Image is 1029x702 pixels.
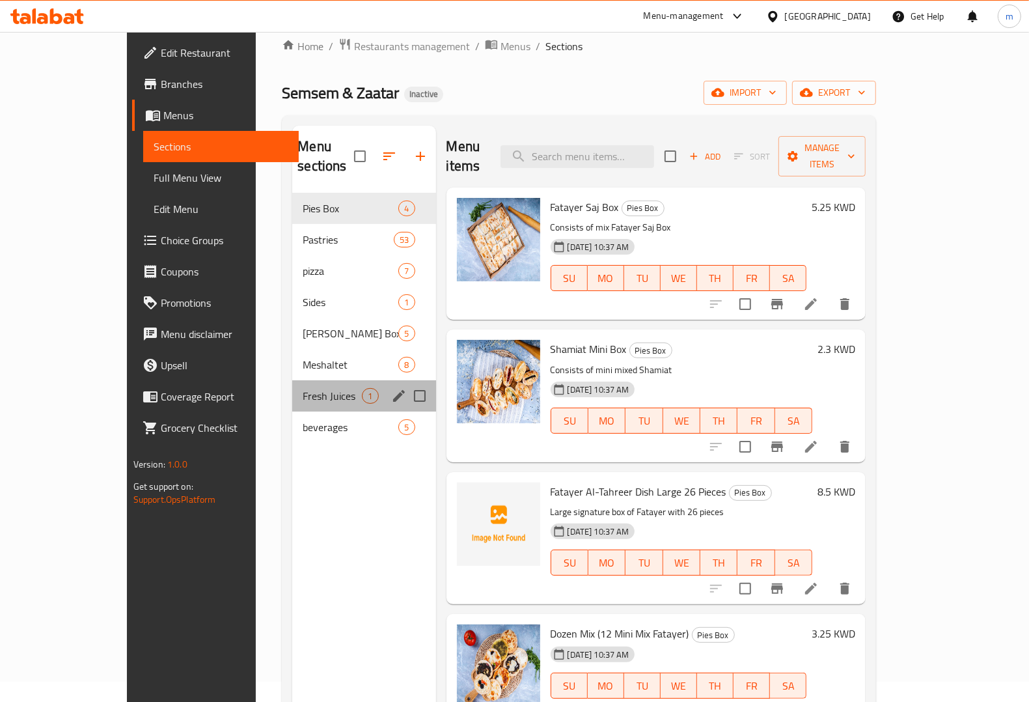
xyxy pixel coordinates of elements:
[803,581,819,597] a: Edit menu item
[398,419,415,435] div: items
[551,362,813,378] p: Consists of mini mixed Shamiat
[551,504,813,520] p: Large signature box of Fatayer with 26 pieces
[132,225,299,256] a: Choice Groups
[303,419,398,435] span: beverages
[661,673,697,699] button: WE
[663,408,700,434] button: WE
[346,143,374,170] span: Select all sections
[303,263,398,279] div: pizza
[739,269,765,288] span: FR
[562,526,635,538] span: [DATE] 10:37 AM
[143,162,299,193] a: Full Menu View
[143,131,299,162] a: Sections
[154,170,288,186] span: Full Menu View
[732,575,759,602] span: Select to update
[734,265,770,291] button: FR
[154,201,288,217] span: Edit Menu
[362,388,378,404] div: items
[812,625,855,643] h6: 3.25 KWD
[700,408,737,434] button: TH
[594,412,620,430] span: MO
[556,269,583,288] span: SU
[666,269,692,288] span: WE
[132,350,299,381] a: Upsell
[556,412,583,430] span: SU
[624,265,661,291] button: TU
[657,143,684,170] span: Select section
[629,677,655,695] span: TU
[457,483,540,566] img: Fatayer Al-Tahreer Dish Large 26 Pieces
[551,265,588,291] button: SU
[398,294,415,310] div: items
[775,408,812,434] button: SA
[303,232,394,247] div: Pastries
[666,677,692,695] span: WE
[629,343,672,358] div: Pies Box
[399,421,414,434] span: 5
[399,328,414,340] span: 5
[588,265,624,291] button: MO
[687,149,722,164] span: Add
[303,201,398,216] div: Pies Box
[303,326,398,341] span: [PERSON_NAME] Box
[739,677,765,695] span: FR
[399,296,414,309] span: 1
[132,100,299,131] a: Menus
[668,412,695,430] span: WE
[593,677,619,695] span: MO
[292,380,435,412] div: Fresh Juices1edit
[684,147,726,167] button: Add
[622,201,665,216] div: Pies Box
[775,550,812,576] button: SA
[697,673,734,699] button: TH
[743,412,769,430] span: FR
[702,269,728,288] span: TH
[785,9,871,23] div: [GEOGRAPHIC_DATA]
[475,38,480,54] li: /
[588,550,625,576] button: MO
[624,673,661,699] button: TU
[374,141,405,172] span: Sort sections
[161,420,288,436] span: Grocery Checklist
[132,412,299,443] a: Grocery Checklist
[706,554,732,572] span: TH
[303,294,398,310] div: Sides
[303,326,398,341] div: Anwar Al Tahreer Box
[132,381,299,412] a: Coverage Report
[556,677,583,695] span: SU
[770,673,806,699] button: SA
[551,339,627,359] span: Shamiat Mini Box
[700,550,737,576] button: TH
[732,290,759,318] span: Select to update
[631,554,657,572] span: TU
[133,478,193,495] span: Get support on:
[292,349,435,380] div: Meshaltet8
[775,677,801,695] span: SA
[562,241,635,253] span: [DATE] 10:37 AM
[399,203,414,215] span: 4
[338,38,470,55] a: Restaurants management
[693,628,734,643] span: Pies Box
[556,554,583,572] span: SU
[303,357,398,372] div: Meshaltet
[292,287,435,318] div: Sides1
[132,37,299,68] a: Edit Restaurant
[702,677,728,695] span: TH
[457,340,540,423] img: Shamiat Mini Box
[588,673,624,699] button: MO
[588,408,625,434] button: MO
[829,288,860,320] button: delete
[167,456,187,473] span: 1.0.0
[551,673,588,699] button: SU
[485,38,530,55] a: Menus
[780,412,807,430] span: SA
[789,140,855,173] span: Manage items
[551,624,689,643] span: Dozen Mix (12 Mini Mix Fatayer)
[389,386,409,406] button: edit
[629,269,655,288] span: TU
[404,87,443,102] div: Inactive
[292,224,435,255] div: Pastries53
[704,81,787,105] button: import
[161,232,288,248] span: Choice Groups
[761,573,793,604] button: Branch-specific-item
